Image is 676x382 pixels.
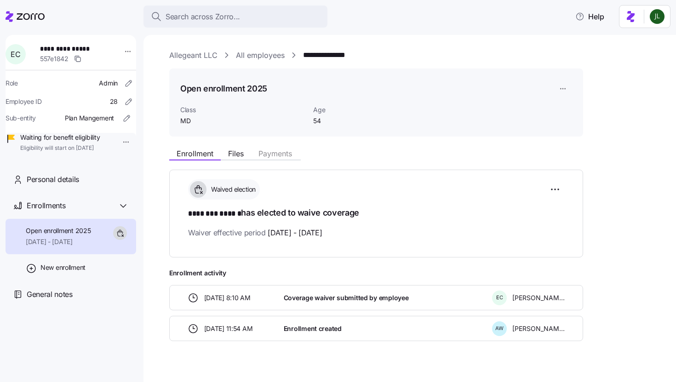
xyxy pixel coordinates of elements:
span: Waived election [208,185,256,194]
span: [PERSON_NAME] [512,293,565,302]
img: d9b9d5af0451fe2f8c405234d2cf2198 [650,9,665,24]
span: Plan Mangement [65,114,114,123]
span: Files [228,150,244,157]
span: [DATE] - [DATE] [26,237,91,246]
span: General notes [27,289,73,300]
span: Search across Zorro... [166,11,240,23]
span: Age [313,105,406,114]
span: Waiting for benefit eligibility [20,133,100,142]
span: E C [11,51,20,58]
button: Search across Zorro... [143,6,327,28]
span: Payments [258,150,292,157]
h1: has elected to waive coverage [188,207,564,220]
span: E C [496,295,503,300]
span: 28 [110,97,118,106]
span: [DATE] - [DATE] [268,227,322,239]
span: Class [180,105,306,114]
span: MD [180,116,306,125]
span: Enrollment activity [169,268,583,278]
h1: Open enrollment 2025 [180,83,267,94]
span: New enrollment [40,263,86,272]
span: [DATE] 8:10 AM [204,293,251,302]
span: Help [575,11,604,22]
span: 54 [313,116,406,125]
span: A W [495,326,504,331]
span: Admin [99,79,118,88]
span: 557e1842 [40,54,69,63]
span: Sub-entity [6,114,36,123]
span: [DATE] 11:54 AM [204,324,253,333]
span: Enrollment [177,150,213,157]
span: Role [6,79,18,88]
a: All employees [236,50,285,61]
span: Enrollments [27,200,65,211]
span: Coverage waiver submitted by employee [284,293,409,302]
a: Allegeant LLC [169,50,218,61]
span: Enrollment created [284,324,342,333]
span: Waiver effective period [188,227,322,239]
button: Help [568,7,612,26]
span: Eligibility will start on [DATE] [20,144,100,152]
span: Personal details [27,174,79,185]
span: Employee ID [6,97,42,106]
span: Open enrollment 2025 [26,226,91,235]
span: [PERSON_NAME] [512,324,565,333]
